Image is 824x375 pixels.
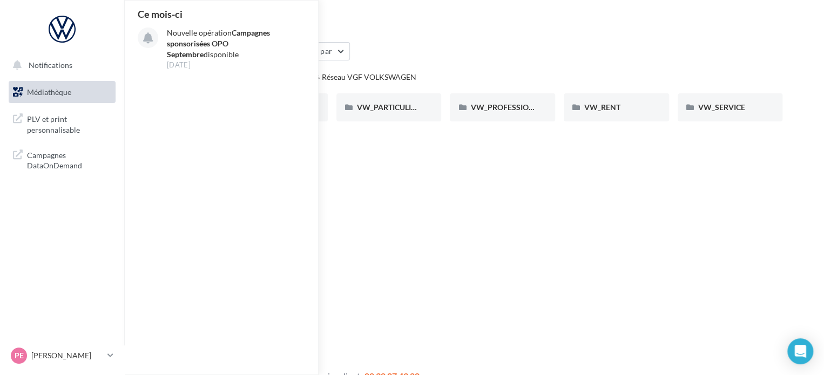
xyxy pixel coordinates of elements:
a: Médiathèque [6,81,118,104]
span: Campagnes DataOnDemand [27,148,111,171]
span: VW_RENT [584,103,620,112]
p: [PERSON_NAME] [31,350,103,361]
button: Notifications [6,54,113,77]
span: VW_PARTICULIERS [357,103,424,112]
span: VW_SERVICE [698,103,745,112]
span: PLV et print personnalisable [27,112,111,135]
div: Médiathèque [137,17,811,33]
div: Open Intercom Messenger [787,338,813,364]
a: Campagnes DataOnDemand [6,144,118,175]
a: PLV et print personnalisable [6,107,118,139]
div: Réseau VGF VOLKSWAGEN [322,72,416,83]
span: Notifications [29,60,72,70]
span: Médiathèque [27,87,71,97]
span: PE [15,350,24,361]
a: PE [PERSON_NAME] [9,345,116,366]
span: VW_PROFESSIONNELS [470,103,552,112]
